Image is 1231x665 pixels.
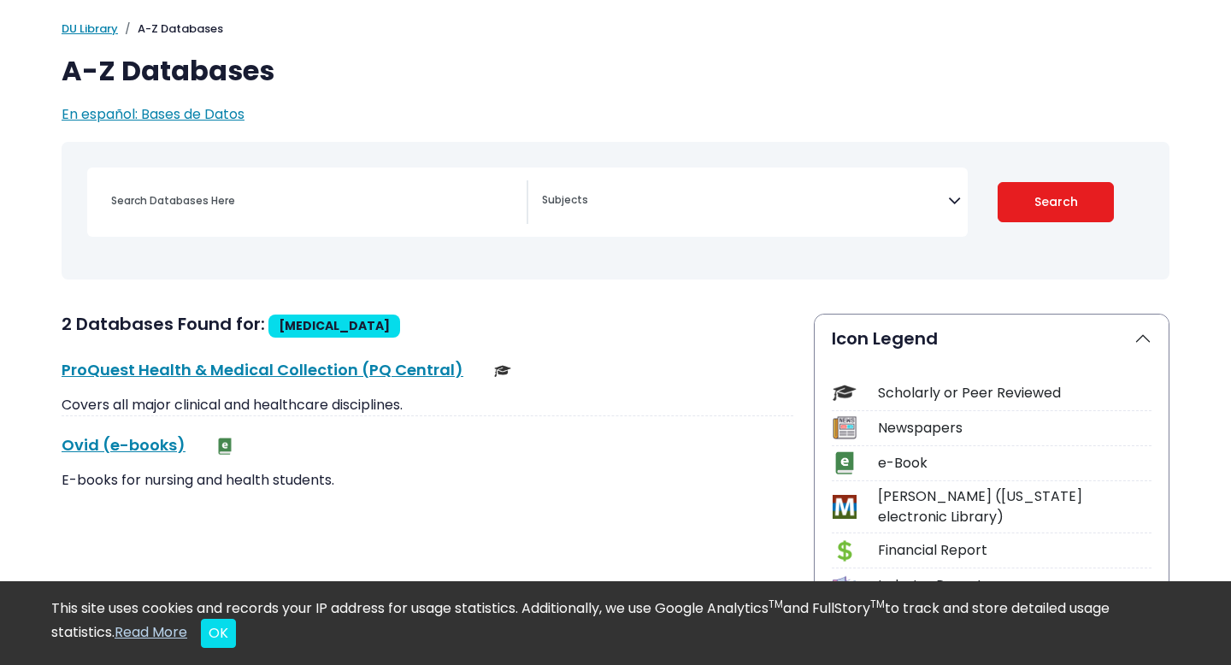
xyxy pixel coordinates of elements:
[878,575,1151,596] div: Industry Report
[118,21,223,38] li: A-Z Databases
[769,597,783,611] sup: TM
[833,451,856,474] img: Icon e-Book
[101,188,527,213] input: Search database by title or keyword
[833,416,856,439] img: Icon Newspapers
[878,383,1151,403] div: Scholarly or Peer Reviewed
[62,142,1169,280] nav: Search filters
[878,486,1151,527] div: [PERSON_NAME] ([US_STATE] electronic Library)
[998,182,1115,222] button: Submit for Search Results
[216,438,233,455] img: e-Book
[62,55,1169,87] h1: A-Z Databases
[62,470,793,491] p: E-books for nursing and health students.
[62,312,265,336] span: 2 Databases Found for:
[62,21,118,37] a: DU Library
[833,574,856,597] img: Icon Industry Report
[815,315,1169,362] button: Icon Legend
[62,395,793,415] p: Covers all major clinical and healthcare disciplines.
[878,418,1151,438] div: Newspapers
[870,597,885,611] sup: TM
[51,598,1180,648] div: This site uses cookies and records your IP address for usage statistics. Additionally, we use Goo...
[542,195,948,209] textarea: Search
[878,453,1151,474] div: e-Book
[62,21,1169,38] nav: breadcrumb
[833,495,856,518] img: Icon MeL (Michigan electronic Library)
[878,540,1151,561] div: Financial Report
[833,381,856,404] img: Icon Scholarly or Peer Reviewed
[494,362,511,380] img: Scholarly or Peer Reviewed
[62,434,186,456] a: Ovid (e-books)
[62,104,244,124] a: En español: Bases de Datos
[833,539,856,562] img: Icon Financial Report
[115,622,187,642] a: Read More
[279,317,390,334] span: [MEDICAL_DATA]
[201,619,236,648] button: Close
[62,359,463,380] a: ProQuest Health & Medical Collection (PQ Central)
